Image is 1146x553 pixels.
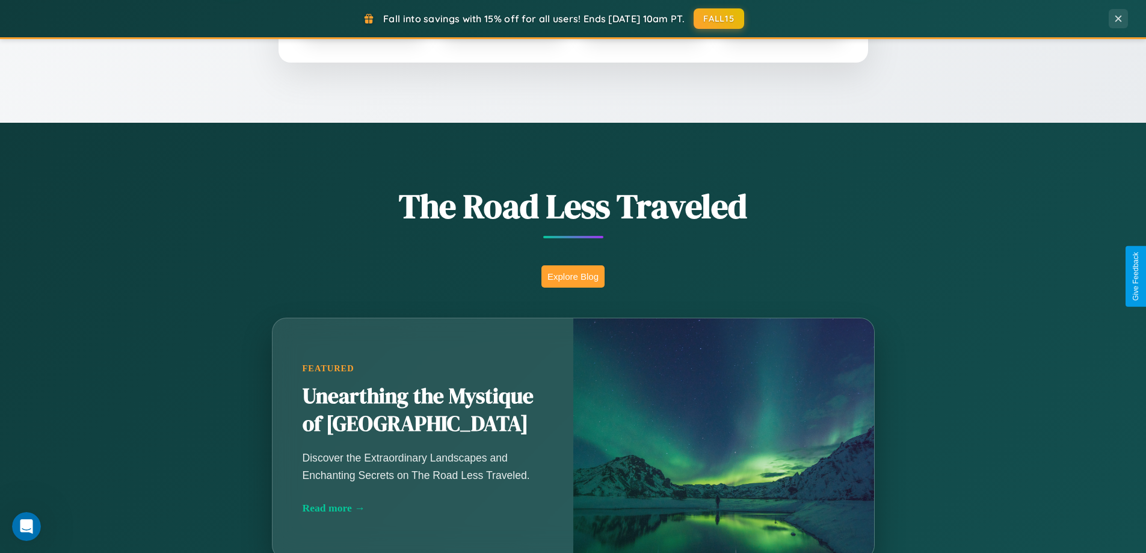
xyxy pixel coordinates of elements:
span: Fall into savings with 15% off for all users! Ends [DATE] 10am PT. [383,13,685,25]
button: Explore Blog [541,265,605,288]
p: Discover the Extraordinary Landscapes and Enchanting Secrets on The Road Less Traveled. [303,450,543,483]
div: Read more → [303,502,543,514]
iframe: Intercom live chat [12,512,41,541]
button: FALL15 [694,8,744,29]
div: Featured [303,363,543,374]
h2: Unearthing the Mystique of [GEOGRAPHIC_DATA] [303,383,543,438]
h1: The Road Less Traveled [212,183,934,229]
div: Give Feedback [1132,252,1140,301]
